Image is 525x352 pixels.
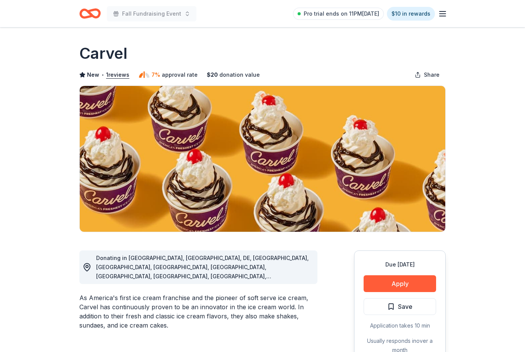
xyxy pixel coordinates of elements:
[96,255,309,307] span: Donating in [GEOGRAPHIC_DATA], [GEOGRAPHIC_DATA], DE, [GEOGRAPHIC_DATA], [GEOGRAPHIC_DATA], [GEOG...
[151,70,160,79] span: 7%
[162,70,198,79] span: approval rate
[364,321,436,330] div: Application takes 10 min
[79,43,127,64] h1: Carvel
[79,293,317,330] div: As America's first ice cream franchise and the pioneer of soft serve ice cream, Carvel has contin...
[106,70,129,79] button: 1reviews
[79,5,101,23] a: Home
[219,70,260,79] span: donation value
[398,302,412,312] span: Save
[387,7,435,21] a: $10 in rewards
[207,70,218,79] span: $ 20
[364,298,436,315] button: Save
[409,67,446,82] button: Share
[364,275,436,292] button: Apply
[107,6,196,21] button: Fall Fundraising Event
[80,86,445,232] img: Image for Carvel
[304,9,379,18] span: Pro trial ends on 11PM[DATE]
[87,70,99,79] span: New
[293,8,384,20] a: Pro trial ends on 11PM[DATE]
[101,72,104,78] span: •
[424,70,440,79] span: Share
[364,260,436,269] div: Due [DATE]
[122,9,181,18] span: Fall Fundraising Event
